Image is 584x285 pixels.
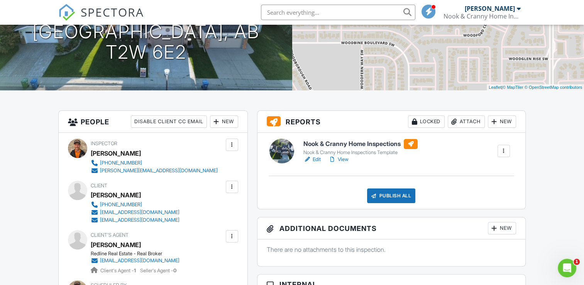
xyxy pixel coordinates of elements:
[100,168,218,174] div: [PERSON_NAME][EMAIL_ADDRESS][DOMAIN_NAME]
[503,85,523,90] a: © MapTiler
[487,84,584,91] div: |
[328,156,349,163] a: View
[91,148,141,159] div: [PERSON_NAME]
[100,160,142,166] div: [PHONE_NUMBER]
[525,85,582,90] a: © OpenStreetMap contributors
[134,268,136,273] strong: 1
[303,139,418,149] h6: Nook & Cranny Home Inspections
[100,209,179,215] div: [EMAIL_ADDRESS][DOMAIN_NAME]
[261,5,415,20] input: Search everything...
[81,4,144,20] span: SPECTORA
[91,216,179,224] a: [EMAIL_ADDRESS][DOMAIN_NAME]
[448,115,485,128] div: Attach
[257,111,525,133] h3: Reports
[91,251,186,257] div: Redline Real Estate - Real Broker
[91,159,218,167] a: [PHONE_NUMBER]
[489,85,501,90] a: Leaflet
[100,217,179,223] div: [EMAIL_ADDRESS][DOMAIN_NAME]
[173,268,176,273] strong: 0
[91,141,117,146] span: Inspector
[210,115,238,128] div: New
[257,217,525,239] h3: Additional Documents
[91,232,129,238] span: Client's Agent
[91,189,141,201] div: [PERSON_NAME]
[91,209,179,216] a: [EMAIL_ADDRESS][DOMAIN_NAME]
[465,5,515,12] div: [PERSON_NAME]
[488,115,516,128] div: New
[91,257,179,265] a: [EMAIL_ADDRESS][DOMAIN_NAME]
[58,10,144,27] a: SPECTORA
[367,188,415,203] div: Publish All
[100,258,179,264] div: [EMAIL_ADDRESS][DOMAIN_NAME]
[574,259,580,265] span: 1
[100,202,142,208] div: [PHONE_NUMBER]
[558,259,576,277] iframe: Intercom live chat
[140,268,176,273] span: Seller's Agent -
[58,4,75,21] img: The Best Home Inspection Software - Spectora
[267,245,516,254] p: There are no attachments to this inspection.
[91,201,179,209] a: [PHONE_NUMBER]
[408,115,445,128] div: Locked
[303,139,418,156] a: Nook & Cranny Home Inspections Nook & Cranny Home Inspections Template
[131,115,207,128] div: Disable Client CC Email
[100,268,137,273] span: Client's Agent -
[91,167,218,175] a: [PERSON_NAME][EMAIL_ADDRESS][DOMAIN_NAME]
[59,111,247,133] h3: People
[488,222,516,234] div: New
[303,149,418,156] div: Nook & Cranny Home Inspections Template
[444,12,521,20] div: Nook & Cranny Home Inspections Ltd.
[303,156,321,163] a: Edit
[91,239,141,251] a: [PERSON_NAME]
[91,183,107,188] span: Client
[12,1,280,62] h1: [STREET_ADDRESS] [GEOGRAPHIC_DATA], AB T2W 6E2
